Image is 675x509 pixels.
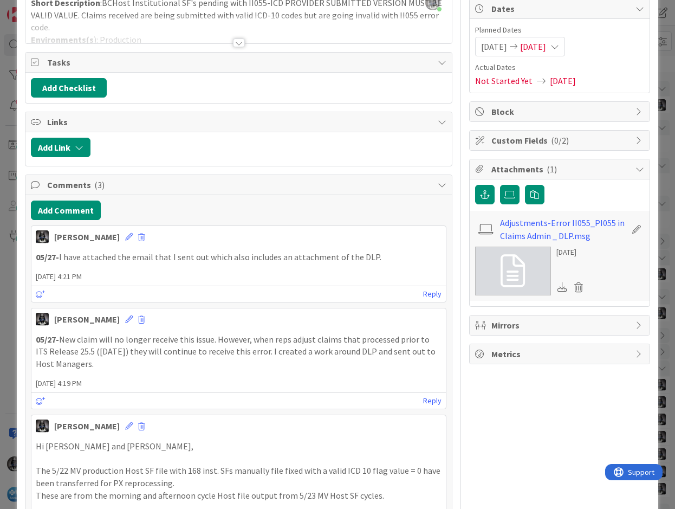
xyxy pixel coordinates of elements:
[54,420,120,433] div: [PERSON_NAME]
[481,40,507,53] span: [DATE]
[36,251,442,263] p: I have attached the email that I sent out which also includes an attachment of the DLP.
[36,420,49,433] img: KG
[491,2,630,15] span: Dates
[520,40,546,53] span: [DATE]
[36,333,442,370] p: New claim will no longer receive this issue. However, when reps adjust claims that processed prio...
[491,347,630,360] span: Metrics
[491,105,630,118] span: Block
[475,74,533,87] span: Not Started Yet
[500,216,626,242] a: Adjustments-Error II055_PI055 in Claims Admin _ DLP.msg
[31,78,107,98] button: Add Checklist
[94,179,105,190] span: ( 3 )
[54,230,120,243] div: [PERSON_NAME]
[550,74,576,87] span: [DATE]
[36,334,59,345] strong: 05/27-
[54,313,120,326] div: [PERSON_NAME]
[23,2,49,15] span: Support
[31,378,446,389] span: [DATE] 4:19 PM
[36,230,49,243] img: KG
[36,465,442,489] p: The 5/22 MV production Host SF file with 168 inst. SFs manually file fixed with a valid ICD 10 fl...
[475,62,644,73] span: Actual Dates
[47,178,432,191] span: Comments
[36,489,442,502] p: These are from the morning and afternoon cycle Host file output from 5/23 MV Host SF cycles.
[547,164,557,175] span: ( 1 )
[491,134,630,147] span: Custom Fields
[47,56,432,69] span: Tasks
[491,319,630,332] span: Mirrors
[556,247,588,258] div: [DATE]
[31,271,446,282] span: [DATE] 4:21 PM
[423,394,442,408] a: Reply
[31,138,90,157] button: Add Link
[556,280,568,294] div: Download
[36,252,59,262] strong: 05/27-
[36,440,442,453] p: Hi [PERSON_NAME] and [PERSON_NAME],
[475,24,644,36] span: Planned Dates
[491,163,630,176] span: Attachments
[36,313,49,326] img: KG
[31,201,101,220] button: Add Comment
[423,287,442,301] a: Reply
[551,135,569,146] span: ( 0/2 )
[47,115,432,128] span: Links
